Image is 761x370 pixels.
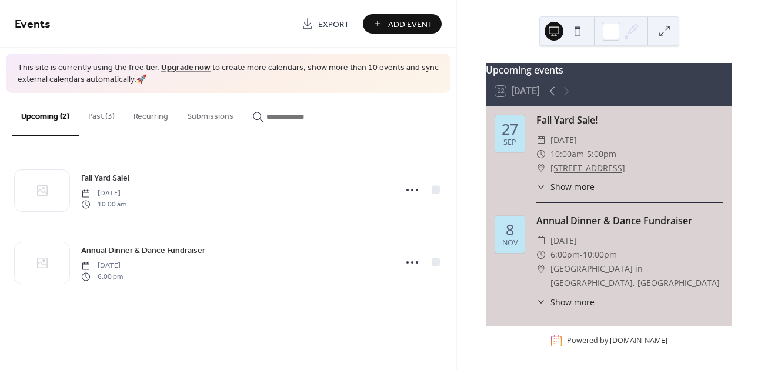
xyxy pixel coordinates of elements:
[536,262,546,276] div: ​
[587,147,616,161] span: 5:00pm
[536,147,546,161] div: ​
[15,13,51,36] span: Events
[550,181,595,193] span: Show more
[536,133,546,147] div: ​
[18,62,439,85] span: This site is currently using the free tier. to create more calendars, show more than 10 events an...
[536,296,595,308] button: ​Show more
[550,262,723,290] span: [GEOGRAPHIC_DATA] in [GEOGRAPHIC_DATA], [GEOGRAPHIC_DATA]
[536,214,723,228] div: Annual Dinner & Dance Fundraiser
[161,60,211,76] a: Upgrade now
[536,113,723,127] div: Fall Yard Sale!
[610,336,667,346] a: [DOMAIN_NAME]
[81,171,130,185] a: Fall Yard Sale!
[124,93,178,135] button: Recurring
[81,244,205,257] a: Annual Dinner & Dance Fundraiser
[502,239,518,247] div: Nov
[318,18,349,31] span: Export
[388,18,433,31] span: Add Event
[550,296,595,308] span: Show more
[550,248,580,262] span: 6:00pm
[550,234,577,248] span: [DATE]
[536,181,546,193] div: ​
[81,188,126,199] span: [DATE]
[536,296,546,308] div: ​
[178,93,243,135] button: Submissions
[79,93,124,135] button: Past (3)
[536,234,546,248] div: ​
[536,181,595,193] button: ​Show more
[81,261,123,271] span: [DATE]
[81,271,123,282] span: 6:00 pm
[502,122,518,136] div: 27
[536,248,546,262] div: ​
[81,199,126,209] span: 10:00 am
[503,139,516,146] div: Sep
[580,248,583,262] span: -
[583,248,617,262] span: 10:00pm
[506,222,514,237] div: 8
[567,336,667,346] div: Powered by
[536,161,546,175] div: ​
[81,245,205,257] span: Annual Dinner & Dance Fundraiser
[550,133,577,147] span: [DATE]
[584,147,587,161] span: -
[363,14,442,34] button: Add Event
[12,93,79,136] button: Upcoming (2)
[486,63,732,77] div: Upcoming events
[550,161,625,175] a: [STREET_ADDRESS]
[293,14,358,34] a: Export
[550,147,584,161] span: 10:00am
[81,172,130,185] span: Fall Yard Sale!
